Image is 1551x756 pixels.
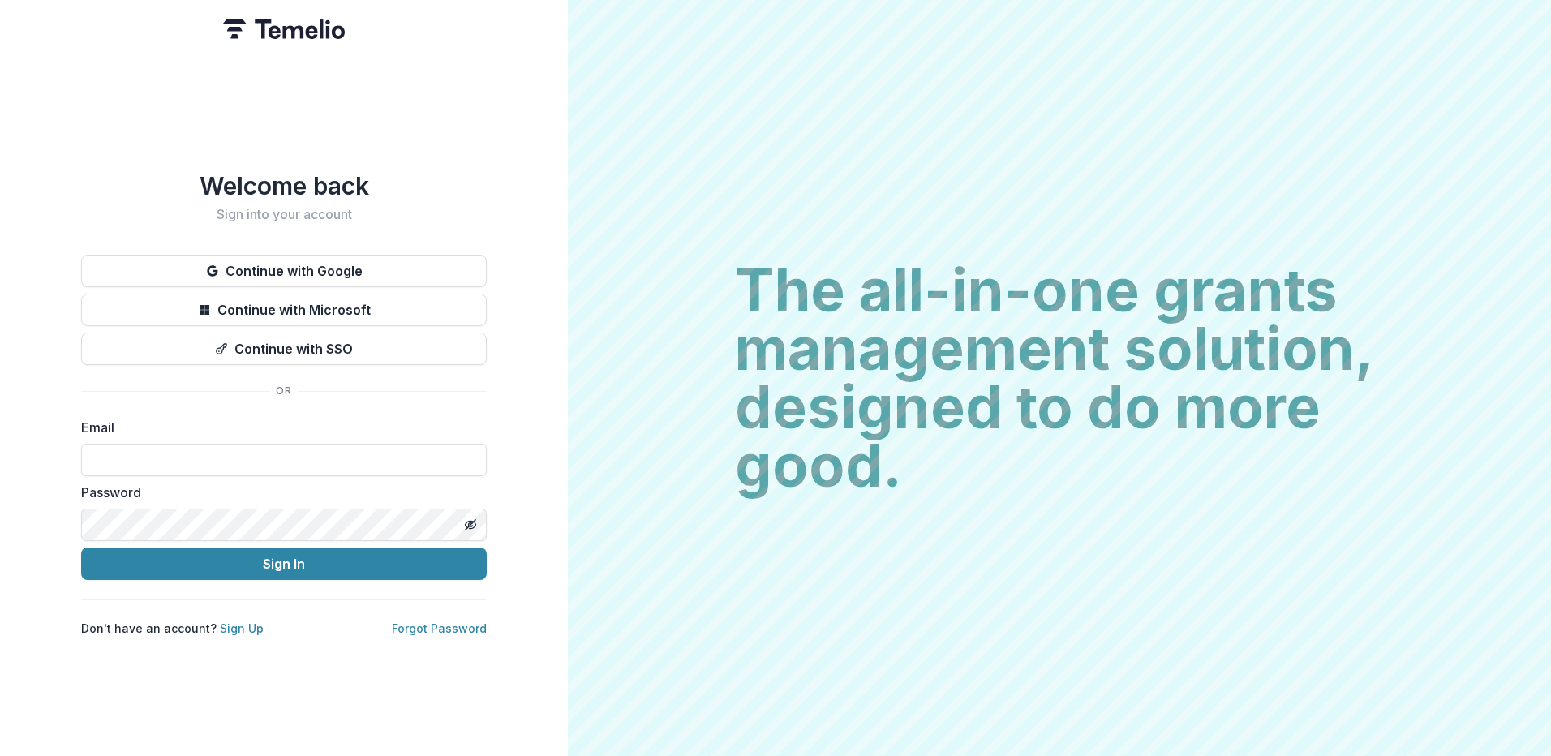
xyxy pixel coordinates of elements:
h2: Sign into your account [81,207,487,222]
h1: Welcome back [81,171,487,200]
label: Email [81,418,477,437]
a: Sign Up [220,621,264,635]
label: Password [81,483,477,502]
button: Continue with Google [81,255,487,287]
button: Continue with SSO [81,333,487,365]
p: Don't have an account? [81,620,264,637]
button: Sign In [81,548,487,580]
button: Toggle password visibility [458,512,483,538]
a: Forgot Password [392,621,487,635]
button: Continue with Microsoft [81,294,487,326]
img: Temelio [223,19,345,39]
